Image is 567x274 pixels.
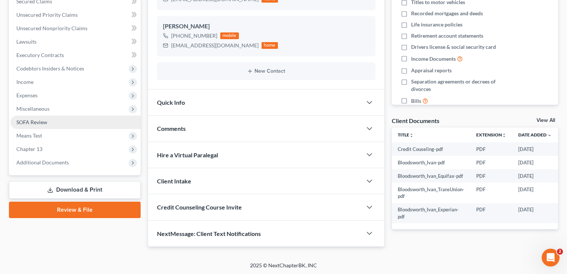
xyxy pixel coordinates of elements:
[470,183,512,203] td: PDF
[157,230,261,237] span: NextMessage: Client Text Notifications
[16,132,42,139] span: Means Test
[411,55,456,63] span: Income Documents
[157,177,191,185] span: Client Intake
[157,125,186,132] span: Comments
[9,181,141,199] a: Download & Print
[392,142,470,156] td: Credit Couseling-pdf
[470,156,512,169] td: PDF
[476,132,506,138] a: Extensionunfold_more
[10,22,141,35] a: Unsecured Nonpriority Claims
[392,203,470,224] td: Bloodsworth_Ivan_Experian-pdf
[512,183,558,203] td: [DATE]
[16,79,33,85] span: Income
[512,156,558,169] td: [DATE]
[411,97,421,105] span: Bills
[502,133,506,138] i: unfold_more
[470,203,512,224] td: PDF
[163,22,369,31] div: [PERSON_NAME]
[512,203,558,224] td: [DATE]
[157,151,218,158] span: Hire a Virtual Paralegal
[409,133,414,138] i: unfold_more
[10,8,141,22] a: Unsecured Priority Claims
[171,42,259,49] div: [EMAIL_ADDRESS][DOMAIN_NAME]
[470,169,512,183] td: PDF
[398,132,414,138] a: Titleunfold_more
[16,119,47,125] span: SOFA Review
[16,12,78,18] span: Unsecured Priority Claims
[411,67,452,74] span: Appraisal reports
[9,202,141,218] a: Review & File
[157,204,242,211] span: Credit Counseling Course Invite
[16,159,69,166] span: Additional Documents
[512,169,558,183] td: [DATE]
[171,32,217,40] div: [PHONE_NUMBER]
[16,92,38,98] span: Expenses
[392,156,470,169] td: Bloodsworth_Ivan-pdf
[392,169,470,183] td: Bloodsworth_Ivan_Equifax-pdf
[411,21,462,28] span: Life insurance policies
[411,43,496,51] span: Drivers license & social security card
[512,142,558,156] td: [DATE]
[392,183,470,203] td: Bloodsworth_Ivan_TransUnion-pdf
[547,133,552,138] i: expand_more
[16,146,42,152] span: Chapter 13
[411,32,483,40] span: Retirement account statements
[157,99,185,106] span: Quick Info
[16,65,84,72] span: Codebtors Insiders & Notices
[10,116,141,129] a: SOFA Review
[10,35,141,48] a: Lawsuits
[262,42,278,49] div: home
[411,78,510,93] span: Separation agreements or decrees of divorces
[16,38,36,45] span: Lawsuits
[557,249,563,255] span: 2
[536,118,555,123] a: View All
[411,10,483,17] span: Recorded mortgages and deeds
[542,249,560,267] iframe: Intercom live chat
[16,52,64,58] span: Executory Contracts
[470,142,512,156] td: PDF
[163,68,369,74] button: New Contact
[220,32,239,39] div: mobile
[16,105,49,112] span: Miscellaneous
[392,117,439,125] div: Client Documents
[16,25,87,31] span: Unsecured Nonpriority Claims
[10,48,141,62] a: Executory Contracts
[518,132,552,138] a: Date Added expand_more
